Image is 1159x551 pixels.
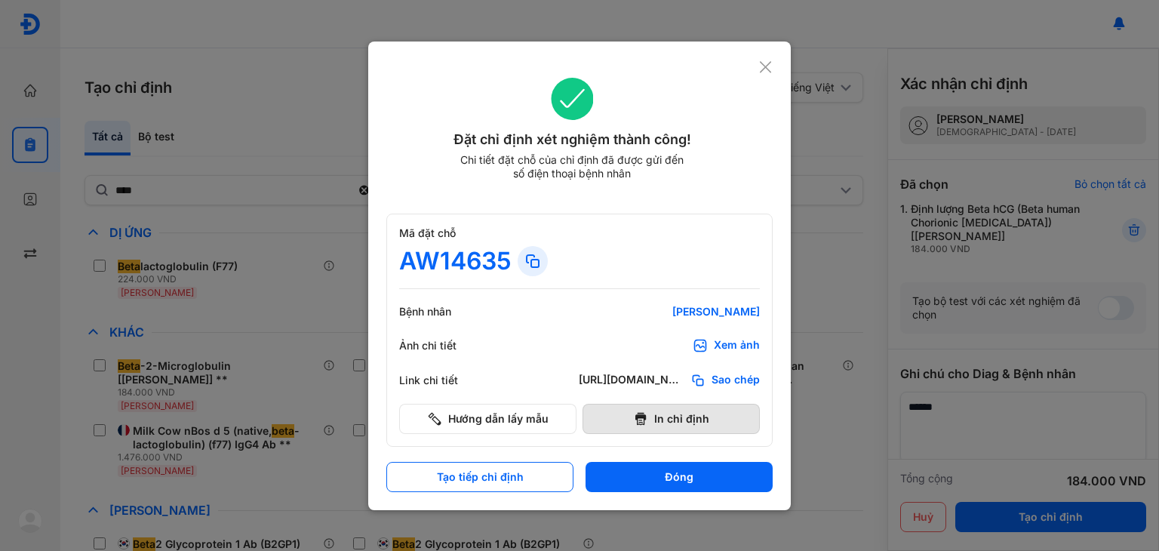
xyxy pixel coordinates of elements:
div: Bệnh nhân [399,305,490,319]
div: [URL][DOMAIN_NAME] [579,373,684,388]
button: In chỉ định [583,404,760,434]
button: Tạo tiếp chỉ định [386,462,573,492]
span: Sao chép [712,373,760,388]
div: Đặt chỉ định xét nghiệm thành công! [386,129,758,150]
div: AW14635 [399,246,512,276]
div: Chi tiết đặt chỗ của chỉ định đã được gửi đến số điện thoại bệnh nhân [453,153,690,180]
div: [PERSON_NAME] [579,305,760,319]
div: Ảnh chi tiết [399,339,490,352]
div: Mã đặt chỗ [399,226,760,240]
button: Hướng dẫn lấy mẫu [399,404,576,434]
button: Đóng [586,462,773,492]
div: Xem ảnh [714,338,760,353]
div: Link chi tiết [399,374,490,387]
